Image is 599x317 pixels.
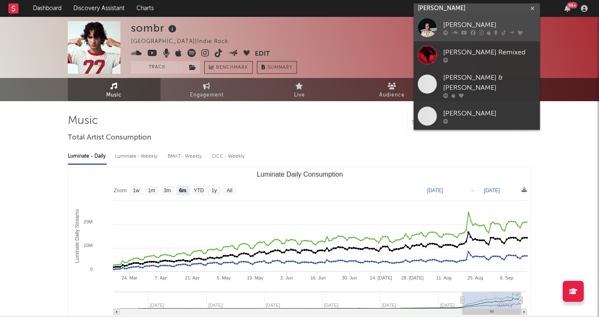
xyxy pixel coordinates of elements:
[217,275,231,280] text: 5. May
[204,61,253,74] a: Benchmark
[443,73,536,93] div: [PERSON_NAME] & [PERSON_NAME]
[253,78,346,101] a: Live
[414,102,540,130] a: [PERSON_NAME]
[484,188,500,193] text: [DATE]
[90,266,93,271] text: 0
[194,188,204,194] text: YTD
[160,78,253,101] a: Engagement
[155,275,167,280] text: 7. Apr
[148,188,155,194] text: 1m
[342,275,357,280] text: 30. Jun
[68,133,151,143] span: Total Artist Consumption
[247,275,264,280] text: 19. May
[414,3,540,14] input: Search for artists
[294,90,305,100] span: Live
[131,21,179,35] div: sombr
[211,188,217,194] text: 1y
[567,2,578,8] div: 99 +
[281,275,293,280] text: 2. Jun
[114,188,127,194] text: Zoom
[185,275,200,280] text: 21. Apr
[257,171,343,178] text: Luminate Daily Consumption
[216,63,248,73] span: Benchmark
[443,20,536,30] div: [PERSON_NAME]
[500,275,513,280] text: 8. Sep
[564,5,570,12] button: 99+
[255,49,270,59] button: Edit
[267,65,292,70] span: Summary
[164,188,171,194] text: 3m
[346,78,439,101] a: Audience
[370,275,392,280] text: 14. [DATE]
[436,275,452,280] text: 11. Aug
[74,209,80,263] text: Luminate Daily Streams
[257,61,297,74] button: Summary
[468,275,483,280] text: 25. Aug
[443,48,536,58] div: [PERSON_NAME] Remixed
[168,149,203,164] div: BMAT - Weekly
[470,188,475,193] text: →
[68,78,160,101] a: Music
[310,275,326,280] text: 16. Jun
[84,243,93,248] text: 10M
[427,188,443,193] text: [DATE]
[414,41,540,69] a: [PERSON_NAME] Remixed
[380,90,405,100] span: Audience
[131,61,184,74] button: Track
[414,69,540,102] a: [PERSON_NAME] & [PERSON_NAME]
[414,14,540,41] a: [PERSON_NAME]
[107,90,122,100] span: Music
[407,119,496,126] input: Search by song name or URL
[443,109,536,119] div: [PERSON_NAME]
[131,37,238,47] div: [GEOGRAPHIC_DATA] | Indie Rock
[227,188,232,194] text: All
[122,275,138,280] text: 24. Mar
[179,188,186,194] text: 6m
[212,149,246,164] div: OCC - Weekly
[401,275,424,280] text: 28. [DATE]
[133,188,140,194] text: 1w
[115,149,159,164] div: Luminate - Weekly
[84,219,93,224] text: 20M
[190,90,224,100] span: Engagement
[68,149,107,164] div: Luminate - Daily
